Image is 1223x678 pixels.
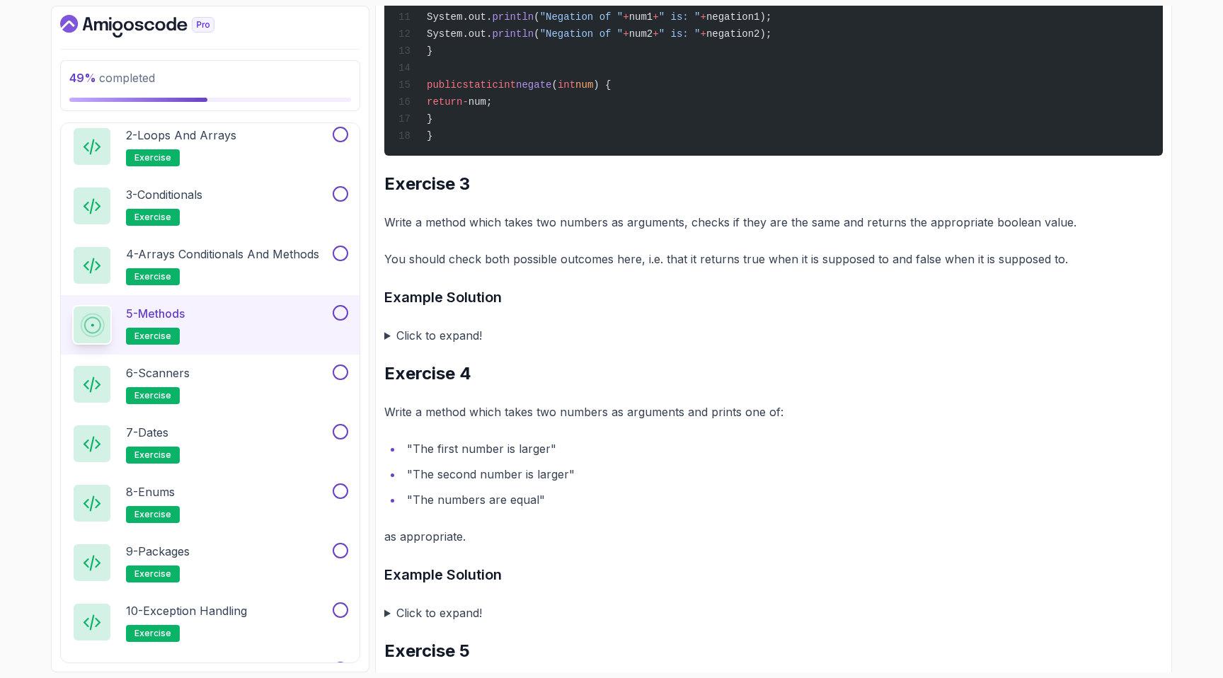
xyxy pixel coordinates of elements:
p: 7 - Dates [126,424,168,441]
h2: Exercise 3 [384,173,1163,195]
span: + [623,11,628,23]
span: } [427,130,432,142]
span: public [427,79,462,91]
span: return [427,96,462,108]
span: " is: " [659,28,701,40]
button: 2-Loops and Arraysexercise [72,127,348,166]
button: 9-Packagesexercise [72,543,348,582]
span: "Negation of " [540,11,624,23]
p: 9 - Packages [126,543,190,560]
span: num1 [629,11,653,23]
span: num [575,79,593,91]
li: "The first number is larger" [403,439,1163,459]
span: } [427,113,432,125]
span: println [492,28,534,40]
h2: Exercise 5 [384,640,1163,662]
button: 10-Exception Handlingexercise [72,602,348,642]
span: exercise [134,331,171,342]
span: ( [534,11,539,23]
span: - [462,96,468,108]
button: 5-Methodsexercise [72,305,348,345]
p: 3 - Conditionals [126,186,202,203]
span: ) { [593,79,611,91]
span: int [498,79,516,91]
summary: Click to expand! [384,603,1163,623]
li: "The second number is larger" [403,464,1163,484]
p: 2 - Loops and Arrays [126,127,236,144]
button: 6-Scannersexercise [72,364,348,404]
span: negation1); [706,11,771,23]
li: "The numbers are equal" [403,490,1163,510]
span: negation2); [706,28,771,40]
span: "Negation of " [540,28,624,40]
span: num; [469,96,493,108]
p: 6 - Scanners [126,364,190,381]
p: You should check both possible outcomes here, i.e. that it returns true when it is supposed to an... [384,249,1163,269]
p: 8 - Enums [126,483,175,500]
span: + [653,11,658,23]
span: exercise [134,271,171,282]
span: System.out. [427,28,492,40]
span: exercise [134,390,171,401]
h3: Example Solution [384,286,1163,309]
button: 3-Conditionalsexercise [72,186,348,226]
span: negate [516,79,551,91]
span: exercise [134,509,171,520]
span: exercise [134,449,171,461]
button: 8-Enumsexercise [72,483,348,523]
p: 10 - Exception Handling [126,602,247,619]
span: int [558,79,575,91]
h2: Exercise 4 [384,362,1163,385]
span: ( [534,28,539,40]
summary: Click to expand! [384,326,1163,345]
span: completed [69,71,155,85]
span: System.out. [427,11,492,23]
span: 49 % [69,71,96,85]
span: } [427,45,432,57]
p: as appropriate. [384,527,1163,546]
p: 4 - Arrays Conditionals and Methods [126,246,319,263]
span: static [462,79,498,91]
span: exercise [134,628,171,639]
span: + [700,28,706,40]
p: 5 - Methods [126,305,185,322]
span: + [700,11,706,23]
h3: Example Solution [384,563,1163,586]
a: Dashboard [60,15,247,38]
span: exercise [134,212,171,223]
button: 7-Datesexercise [72,424,348,464]
span: " is: " [659,11,701,23]
button: 4-Arrays Conditionals and Methodsexercise [72,246,348,285]
span: + [653,28,658,40]
span: exercise [134,152,171,163]
span: + [623,28,628,40]
span: println [492,11,534,23]
span: ( [551,79,557,91]
span: exercise [134,568,171,580]
p: Write a method which takes two numbers as arguments and prints one of: [384,402,1163,422]
p: Write a method which takes two numbers as arguments, checks if they are the same and returns the ... [384,212,1163,232]
span: num2 [629,28,653,40]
